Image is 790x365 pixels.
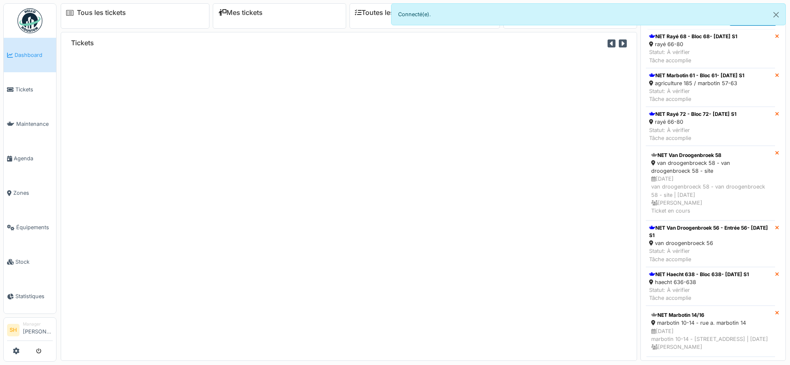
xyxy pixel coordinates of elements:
[649,224,772,239] div: NET Van Droogenbroek 56 - Entrée 56- [DATE] S1
[649,72,744,79] div: NET Marbotin 61 - Bloc 61- [DATE] S1
[14,154,53,162] span: Agenda
[649,239,772,247] div: van droogenbroeck 56
[15,258,53,266] span: Stock
[649,286,749,302] div: Statut: À vérifier Tâche accomplie
[4,141,56,176] a: Agenda
[649,110,736,118] div: NET Rayé 72 - Bloc 72- [DATE] S1
[15,86,53,93] span: Tickets
[355,9,417,17] a: Toutes les tâches
[17,8,42,33] img: Badge_color-CXgf-gQk.svg
[649,79,744,87] div: agriculture 185 / marbotin 57-63
[646,146,775,220] a: NET Van Droogenbroek 58 van droogenbroeck 58 - van droogenbroeck 58 - site [DATE]van droogenbroec...
[649,87,744,103] div: Statut: À vérifier Tâche accomplie
[651,311,770,319] div: NET Marbotin 14/16
[646,68,775,107] a: NET Marbotin 61 - Bloc 61- [DATE] S1 agriculture 185 / marbotin 57-63 Statut: À vérifierTâche acc...
[15,292,53,300] span: Statistiques
[4,38,56,72] a: Dashboard
[4,245,56,279] a: Stock
[15,51,53,59] span: Dashboard
[649,40,737,48] div: rayé 66-80
[651,327,770,351] div: [DATE] marbotin 10-14 - [STREET_ADDRESS] | [DATE] [PERSON_NAME]
[23,321,53,339] li: [PERSON_NAME]
[651,152,770,159] div: NET Van Droogenbroek 58
[4,279,56,314] a: Statistiques
[7,324,20,336] li: SH
[4,72,56,107] a: Tickets
[218,9,263,17] a: Mes tickets
[651,175,770,215] div: [DATE] van droogenbroeck 58 - van droogenbroeck 58 - site | [DATE] [PERSON_NAME] Ticket en cours
[7,321,53,341] a: SH Manager[PERSON_NAME]
[4,107,56,141] a: Maintenance
[391,3,786,25] div: Connecté(e).
[77,9,126,17] a: Tous les tickets
[649,48,737,64] div: Statut: À vérifier Tâche accomplie
[651,159,770,175] div: van droogenbroeck 58 - van droogenbroeck 58 - site
[16,120,53,128] span: Maintenance
[646,220,775,267] a: NET Van Droogenbroek 56 - Entrée 56- [DATE] S1 van droogenbroeck 56 Statut: À vérifierTâche accom...
[4,176,56,210] a: Zones
[649,271,749,278] div: NET Haecht 638 - Bloc 638- [DATE] S1
[651,319,770,327] div: marbotin 10-14 - rue a. marbotin 14
[649,247,772,263] div: Statut: À vérifier Tâche accomplie
[16,223,53,231] span: Équipements
[646,29,775,68] a: NET Rayé 68 - Bloc 68- [DATE] S1 rayé 66-80 Statut: À vérifierTâche accomplie
[4,210,56,245] a: Équipements
[13,189,53,197] span: Zones
[649,126,736,142] div: Statut: À vérifier Tâche accomplie
[649,278,749,286] div: haecht 636-638
[646,267,775,306] a: NET Haecht 638 - Bloc 638- [DATE] S1 haecht 636-638 Statut: À vérifierTâche accomplie
[649,33,737,40] div: NET Rayé 68 - Bloc 68- [DATE] S1
[767,4,785,26] button: Close
[23,321,53,327] div: Manager
[71,39,94,47] h6: Tickets
[646,306,775,357] a: NET Marbotin 14/16 marbotin 10-14 - rue a. marbotin 14 [DATE]marbotin 10-14 - [STREET_ADDRESS] | ...
[649,118,736,126] div: rayé 66-80
[646,107,775,146] a: NET Rayé 72 - Bloc 72- [DATE] S1 rayé 66-80 Statut: À vérifierTâche accomplie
